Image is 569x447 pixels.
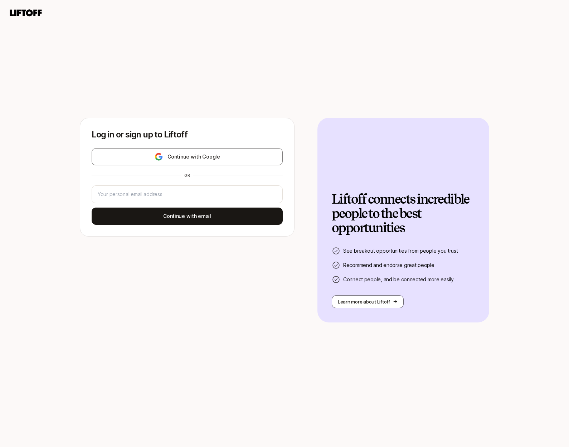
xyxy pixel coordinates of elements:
button: Continue with Google [92,148,283,165]
img: google-logo [154,152,163,161]
h2: Liftoff connects incredible people to the best opportunities [332,192,475,235]
input: Your personal email address [98,190,277,199]
button: Learn more about Liftoff [332,295,404,308]
button: Continue with email [92,208,283,225]
div: or [181,173,193,178]
p: Log in or sign up to Liftoff [92,130,283,140]
img: signup-banner [342,94,471,174]
p: Connect people, and be connected more easily [343,275,454,284]
p: See breakout opportunities from people you trust [343,247,458,255]
p: Recommend and endorse great people [343,261,434,269]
